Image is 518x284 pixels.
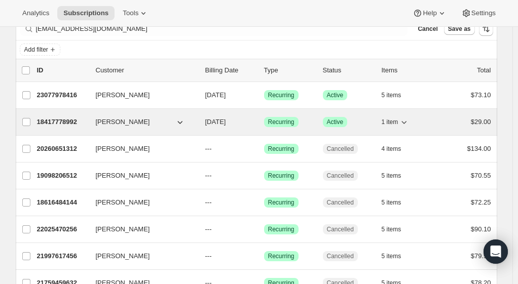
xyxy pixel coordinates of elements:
[16,6,55,20] button: Analytics
[37,144,88,154] p: 20260651312
[90,221,191,237] button: [PERSON_NAME]
[327,91,344,99] span: Active
[37,195,491,210] div: 18616484144[PERSON_NAME]---SuccessRecurringCancelled5 items$72.25
[117,6,155,20] button: Tools
[123,9,138,17] span: Tools
[22,9,49,17] span: Analytics
[57,6,115,20] button: Subscriptions
[414,23,441,35] button: Cancel
[268,225,294,233] span: Recurring
[90,194,191,211] button: [PERSON_NAME]
[327,252,354,260] span: Cancelled
[205,172,212,179] span: ---
[205,198,212,206] span: ---
[382,115,410,129] button: 1 item
[37,90,88,100] p: 23077978416
[37,171,88,181] p: 19098206512
[37,251,88,261] p: 21997617456
[327,118,344,126] span: Active
[382,225,401,233] span: 5 items
[268,145,294,153] span: Recurring
[96,65,197,75] p: Customer
[96,171,150,181] span: [PERSON_NAME]
[382,195,413,210] button: 5 items
[37,169,491,183] div: 19098206512[PERSON_NAME]---SuccessRecurringCancelled5 items$70.55
[471,9,496,17] span: Settings
[37,222,491,236] div: 22025470256[PERSON_NAME]---SuccessRecurringCancelled5 items$90.10
[423,9,436,17] span: Help
[63,9,108,17] span: Subscriptions
[37,224,88,234] p: 22025470256
[205,65,256,75] p: Billing Date
[382,65,432,75] div: Items
[323,65,374,75] p: Status
[382,118,398,126] span: 1 item
[382,88,413,102] button: 5 items
[37,115,491,129] div: 18417778992[PERSON_NAME][DATE]SuccessRecurringSuccessActive1 item$29.00
[20,44,60,56] button: Add filter
[444,23,475,35] button: Save as
[205,118,226,126] span: [DATE]
[37,65,491,75] div: IDCustomerBilling DateTypeStatusItemsTotal
[205,225,212,233] span: ---
[96,90,150,100] span: [PERSON_NAME]
[37,142,491,156] div: 20260651312[PERSON_NAME]---SuccessRecurringCancelled4 items$134.00
[471,252,491,260] span: $79.90
[264,65,315,75] div: Type
[96,224,150,234] span: [PERSON_NAME]
[382,198,401,207] span: 5 items
[268,198,294,207] span: Recurring
[90,114,191,130] button: [PERSON_NAME]
[90,141,191,157] button: [PERSON_NAME]
[471,198,491,206] span: $72.25
[382,91,401,99] span: 5 items
[96,251,150,261] span: [PERSON_NAME]
[382,252,401,260] span: 5 items
[448,25,471,33] span: Save as
[96,144,150,154] span: [PERSON_NAME]
[382,249,413,263] button: 5 items
[484,239,508,264] div: Open Intercom Messenger
[471,225,491,233] span: $90.10
[327,225,354,233] span: Cancelled
[382,169,413,183] button: 5 items
[268,91,294,99] span: Recurring
[479,22,493,36] button: Sort the results
[205,145,212,152] span: ---
[90,248,191,264] button: [PERSON_NAME]
[471,118,491,126] span: $29.00
[418,25,437,33] span: Cancel
[24,46,48,54] span: Add filter
[205,91,226,99] span: [DATE]
[406,6,453,20] button: Help
[37,197,88,208] p: 18616484144
[471,172,491,179] span: $70.55
[37,88,491,102] div: 23077978416[PERSON_NAME][DATE]SuccessRecurringSuccessActive5 items$73.10
[382,222,413,236] button: 5 items
[477,65,491,75] p: Total
[37,65,88,75] p: ID
[327,145,354,153] span: Cancelled
[455,6,502,20] button: Settings
[96,117,150,127] span: [PERSON_NAME]
[327,198,354,207] span: Cancelled
[467,145,491,152] span: $134.00
[90,168,191,184] button: [PERSON_NAME]
[382,142,413,156] button: 4 items
[37,249,491,263] div: 21997617456[PERSON_NAME]---SuccessRecurringCancelled5 items$79.90
[268,118,294,126] span: Recurring
[205,252,212,260] span: ---
[36,22,408,36] input: Filter subscribers
[382,145,401,153] span: 4 items
[327,172,354,180] span: Cancelled
[268,172,294,180] span: Recurring
[96,197,150,208] span: [PERSON_NAME]
[268,252,294,260] span: Recurring
[382,172,401,180] span: 5 items
[37,117,88,127] p: 18417778992
[471,91,491,99] span: $73.10
[90,87,191,103] button: [PERSON_NAME]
